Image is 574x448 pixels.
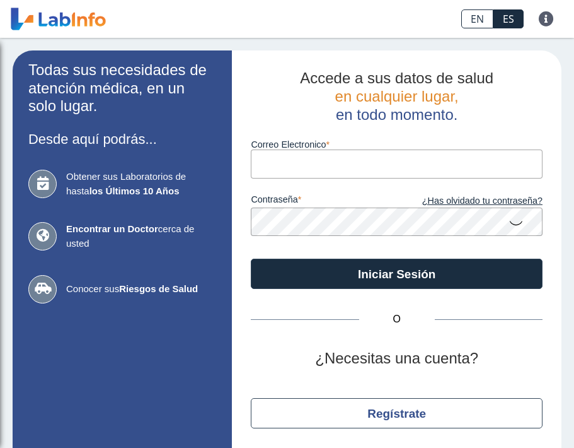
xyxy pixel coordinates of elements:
h2: ¿Necesitas una cuenta? [251,350,542,368]
span: O [359,312,435,327]
span: en cualquier lugar, [335,88,459,105]
b: Encontrar un Doctor [66,223,158,234]
span: cerca de usted [66,222,216,251]
button: Regístrate [251,398,542,428]
a: ¿Has olvidado tu contraseña? [397,194,542,208]
b: Riesgos de Salud [119,283,198,294]
iframe: Help widget launcher [462,399,560,434]
label: Correo Electronico [251,139,542,150]
span: Accede a sus datos de salud [300,69,493,86]
b: los Últimos 10 Años [89,186,180,196]
a: ES [493,9,524,28]
label: contraseña [251,194,396,208]
button: Iniciar Sesión [251,259,542,289]
h2: Todas sus necesidades de atención médica, en un solo lugar. [28,61,216,115]
span: Obtener sus Laboratorios de hasta [66,170,216,198]
h3: Desde aquí podrás... [28,131,216,147]
span: en todo momento. [336,106,457,123]
span: Conocer sus [66,282,216,297]
a: EN [461,9,493,28]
